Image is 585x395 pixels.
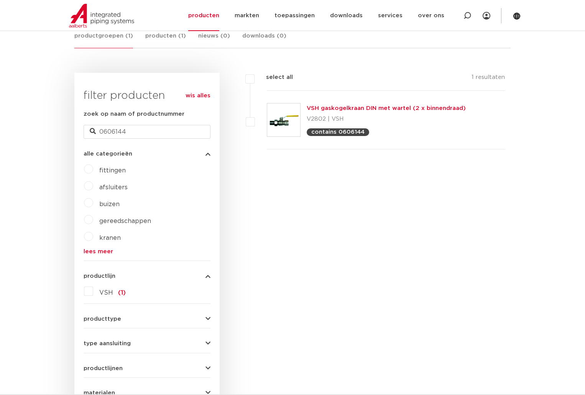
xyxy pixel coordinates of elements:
[84,249,210,254] a: lees meer
[84,341,131,346] span: type aansluiting
[99,218,151,224] a: gereedschappen
[84,273,210,279] button: productlijn
[255,73,293,82] label: select all
[99,235,121,241] a: kranen
[307,113,466,125] p: V2802 | VSH
[84,125,210,139] input: zoeken
[84,365,210,371] button: productlijnen
[84,316,121,322] span: producttype
[84,151,132,157] span: alle categorieën
[84,110,184,119] label: zoek op naam of productnummer
[242,31,286,48] a: downloads (0)
[84,316,210,322] button: producttype
[198,31,230,48] a: nieuws (0)
[84,88,210,103] h3: filter producten
[267,103,300,136] img: Thumbnail for VSH gaskogelkraan DIN met wartel (2 x binnendraad)
[84,273,115,279] span: productlijn
[307,105,466,111] a: VSH gaskogelkraan DIN met wartel (2 x binnendraad)
[472,73,505,85] p: 1 resultaten
[118,290,126,296] span: (1)
[84,341,210,346] button: type aansluiting
[99,201,120,207] a: buizen
[311,129,365,135] p: contains 0606144
[99,184,128,190] a: afsluiters
[84,151,210,157] button: alle categorieën
[84,365,123,371] span: productlijnen
[74,31,133,48] a: productgroepen (1)
[99,167,126,174] a: fittingen
[145,31,186,48] a: producten (1)
[186,91,210,100] a: wis alles
[99,290,113,296] span: VSH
